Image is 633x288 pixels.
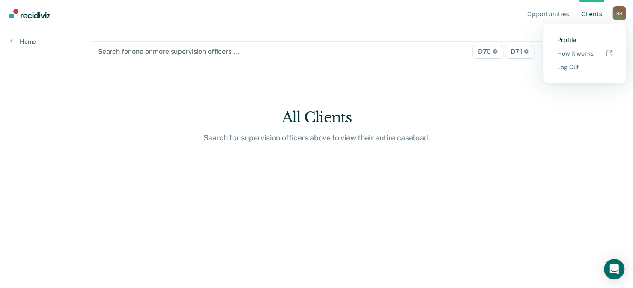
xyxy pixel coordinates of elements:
span: D70 [472,45,503,59]
div: Search for supervision officers above to view their entire caseload. [179,133,454,143]
a: How it works [557,50,612,57]
a: Home [10,38,36,45]
div: S H [612,6,626,20]
button: Profile dropdown button [612,6,626,20]
a: Profile [557,36,612,44]
span: D71 [505,45,534,59]
div: Profile menu [543,24,626,83]
a: Log Out [557,64,612,71]
div: All Clients [179,109,454,126]
div: Open Intercom Messenger [604,259,624,279]
img: Recidiviz [9,9,50,18]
